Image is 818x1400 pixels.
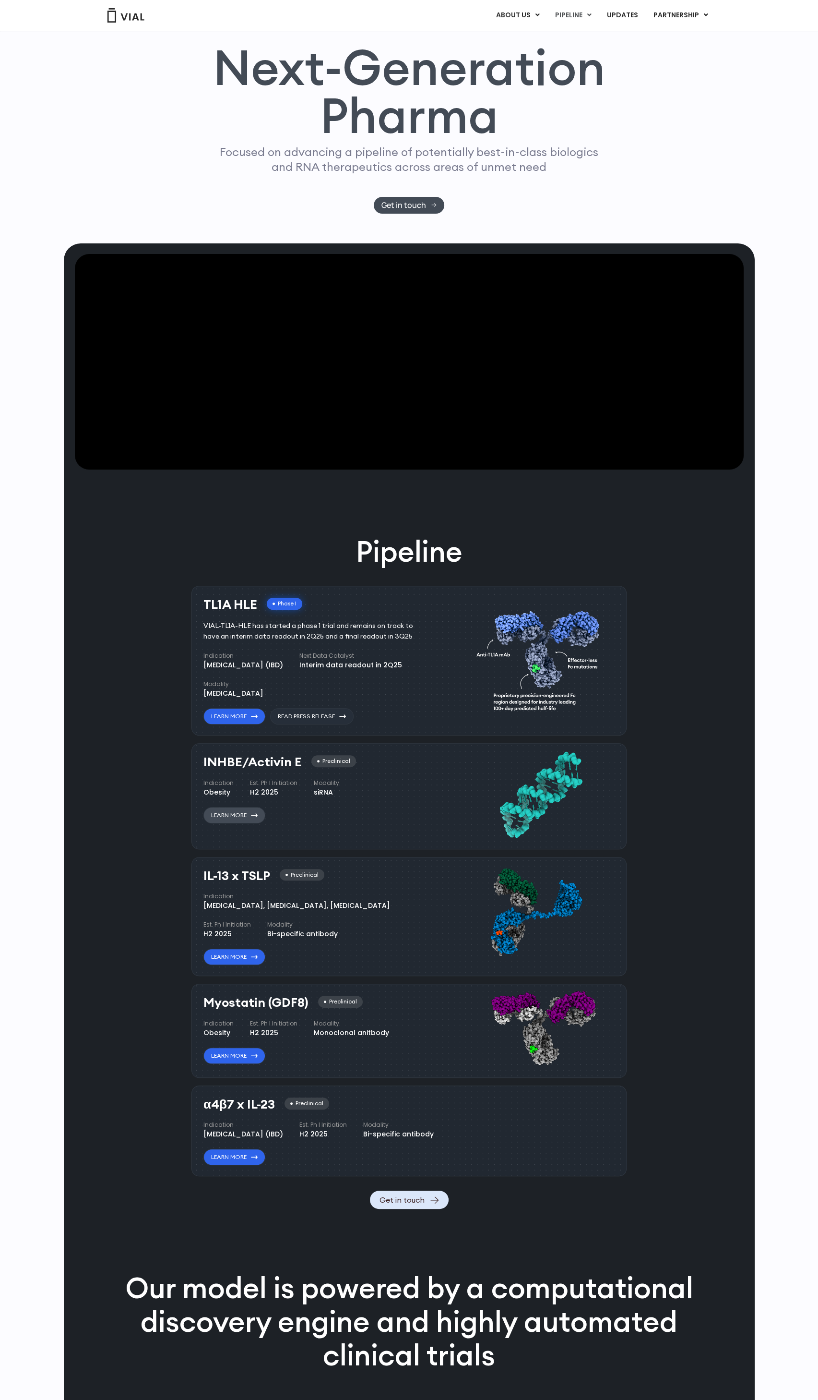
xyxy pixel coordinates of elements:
[488,7,546,24] a: ABOUT USMenu Toggle
[203,1019,234,1028] h4: Indication
[203,652,283,660] h4: Indication
[381,202,426,209] span: Get in touch
[203,1129,283,1139] div: [MEDICAL_DATA] (IBD)
[203,688,263,699] div: [MEDICAL_DATA]
[203,1048,265,1064] a: Learn More
[203,892,390,901] h4: Indication
[203,869,270,883] h3: IL-13 x TSLP
[270,708,354,724] a: Read Press Release
[314,1028,389,1038] div: Monoclonal anitbody
[250,1019,297,1028] h4: Est. Ph I Initiation
[203,1028,234,1038] div: Obesity
[250,1028,297,1038] div: H2 2025
[311,755,356,767] div: Preclinical
[203,621,427,642] div: VIAL-TL1A-HLE has started a phase 1 trial and remains on track to have an interim data readout in...
[299,1121,347,1129] h4: Est. Ph I Initiation
[203,755,302,769] h3: INHBE/Activin E
[267,929,338,939] div: Bi-specific antibody
[299,660,402,670] div: Interim data readout in 2Q25
[203,901,390,911] div: [MEDICAL_DATA], [MEDICAL_DATA], [MEDICAL_DATA]
[203,920,251,929] h4: Est. Ph I Initiation
[203,660,283,670] div: [MEDICAL_DATA] (IBD)
[203,807,265,823] a: Learn More
[203,708,265,724] a: Learn More
[202,43,617,140] h1: Next-Generation Pharma
[314,1019,389,1028] h4: Modality
[107,8,145,23] img: Vial Logo
[599,7,645,24] a: UPDATES
[370,1191,449,1209] a: Get in touch
[250,787,297,797] div: H2 2025
[203,1149,265,1165] a: Learn More
[203,680,263,688] h4: Modality
[267,920,338,929] h4: Modality
[203,1098,275,1111] h3: α4β7 x IL-23
[285,1098,329,1110] div: Preclinical
[314,787,339,797] div: siRNA
[203,949,265,965] a: Learn More
[374,197,444,214] a: Get in touch
[363,1129,434,1139] div: Bi-specific antibody
[299,652,402,660] h4: Next Data Catalyst
[203,779,234,787] h4: Indication
[203,929,251,939] div: H2 2025
[100,1271,718,1372] p: Our model is powered by a computational discovery engine and highly automated clinical trials
[203,996,308,1010] h3: Myostatin (GDF8)
[318,996,363,1008] div: Preclinical
[547,7,598,24] a: PIPELINEMenu Toggle
[280,869,324,881] div: Preclinical
[314,779,339,787] h4: Modality
[203,1121,283,1129] h4: Indication
[356,532,462,571] h2: Pipeline
[267,598,302,610] div: Phase I
[216,145,603,174] p: Focused on advancing a pipeline of potentially best-in-class biologics and RNA therapeutics acros...
[299,1129,347,1139] div: H2 2025
[203,598,257,612] h3: TL1A HLE
[363,1121,434,1129] h4: Modality
[645,7,715,24] a: PARTNERSHIPMenu Toggle
[203,787,234,797] div: Obesity
[250,779,297,787] h4: Est. Ph I Initiation
[476,593,605,725] img: TL1A antibody diagram.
